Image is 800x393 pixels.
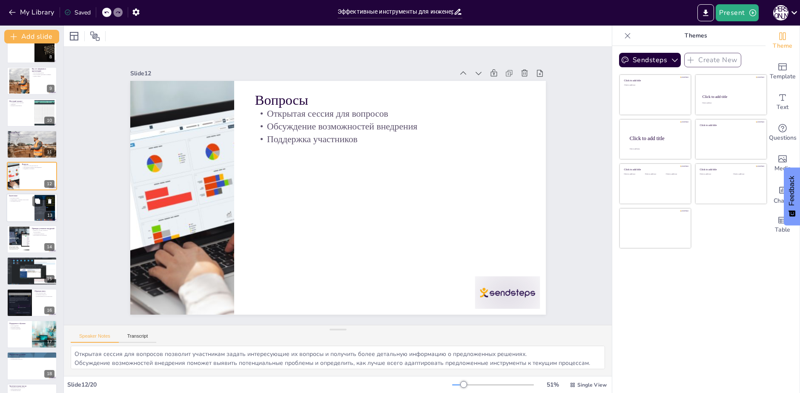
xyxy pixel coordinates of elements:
div: Click to add text [645,173,664,175]
span: Feedback [788,176,796,206]
p: Будущие направления [9,355,54,357]
p: Внедрение сетевых решений [9,135,54,137]
div: Add text boxes [766,87,800,118]
p: Итоговый чеклист [9,100,32,102]
div: Click to add title [700,168,761,171]
div: Add charts and graphs [766,179,800,209]
div: Saved [64,9,91,17]
div: Add ready made slides [766,56,800,87]
div: 9 [47,85,54,92]
div: 13 [6,193,57,222]
p: Themes [634,26,757,46]
p: Заключительные мысли [9,385,54,387]
div: Click to add title [624,168,685,171]
p: Удовлетворенность пользователей [34,295,54,297]
button: Export to PowerPoint [697,4,714,21]
div: Click to add text [733,173,760,175]
button: Transcript [119,333,157,343]
p: Как это оформить в презентацию [32,68,54,72]
div: 11 [7,130,57,158]
div: 14 [44,243,54,251]
p: Обратная связь [34,290,54,292]
div: 9 [7,67,57,95]
div: 16 [44,307,54,314]
p: Улучшение процессов [34,294,54,295]
button: Create New [684,53,741,67]
p: Экономия времени [9,261,54,263]
button: Duplicate Slide [32,196,43,206]
button: Delete Slide [45,196,55,206]
p: Ключевой процесс [9,197,32,199]
p: Автоматизация процессов [9,137,54,138]
div: 51 % [542,381,563,389]
p: Вопросы [22,163,54,166]
p: Продуктивная работа [9,388,54,390]
div: Click to add title [703,95,759,99]
p: Визуализация данных [32,72,54,74]
div: Р [PERSON_NAME] [773,5,789,20]
div: 8 [47,53,54,61]
p: Создание готового проекта [9,102,32,103]
div: 10 [44,117,54,124]
p: Подбор таблиц [32,75,54,77]
button: Р [PERSON_NAME] [773,4,789,21]
p: Перспективы развития [9,353,54,356]
div: Add a table [766,209,800,240]
p: Аналогичные проекты [32,233,54,235]
span: Text [777,103,789,112]
div: 13 [45,212,55,219]
p: Обсуждение возможностей внедрения [22,166,54,168]
div: Click to add text [702,103,759,104]
span: Table [775,225,790,235]
div: Get real-time input from your audience [766,118,800,148]
div: Click to add text [700,173,727,175]
div: 18 [44,370,54,378]
span: Media [774,164,791,173]
div: 17 [7,320,57,348]
div: Click to add title [700,123,761,126]
p: Проверка имен файлов [9,105,32,106]
p: Заключение [9,195,32,197]
p: Улучшение качества [9,200,32,202]
div: Click to add title [624,79,685,82]
span: Position [90,31,100,41]
div: 14 [7,225,57,253]
input: Insert title [338,6,453,18]
p: Главный тезис [9,132,54,134]
p: Оптимизация работы инженера [PERSON_NAME] [9,133,54,135]
div: Click to add text [624,84,685,86]
div: 12 [44,180,54,188]
div: Click to add text [666,173,685,175]
div: 11 [44,148,54,156]
div: 8 [7,35,57,63]
div: 18 [7,352,57,380]
p: Новые технологии [9,356,54,358]
textarea: Открытая сессия для вопросов позволит участникам задать интересующие их вопросы и получить более ... [71,346,605,369]
p: [PERSON_NAME] успешного использования [32,230,54,233]
p: План поддержки [9,325,29,327]
span: Single View [577,382,607,388]
div: Click to add body [630,148,683,150]
p: Влияние на ROI [9,258,54,261]
p: Успешная адаптация [9,328,29,330]
div: 15 [44,275,54,283]
div: Click to add title [630,135,684,141]
p: Улучшение качества [9,390,54,392]
p: Оптимизация процессов [9,358,54,360]
span: Template [770,72,796,81]
p: Таймлайн [9,103,32,105]
div: 17 [44,338,54,346]
div: 15 [7,257,57,285]
div: 12 [7,162,57,190]
button: My Library [6,6,58,19]
p: Расчет ROI [9,260,54,262]
button: Present [716,4,758,21]
p: Экономия ресурсов [9,263,54,265]
button: Speaker Notes [71,333,119,343]
p: Поддержка участников [22,168,54,170]
div: Click to add text [624,173,643,175]
p: Внедрение новых технологий [9,387,54,388]
p: Обсуждение возможностей внедрения [261,112,530,153]
p: Сопротивление новым правилам [9,42,32,44]
span: Theme [773,41,792,51]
